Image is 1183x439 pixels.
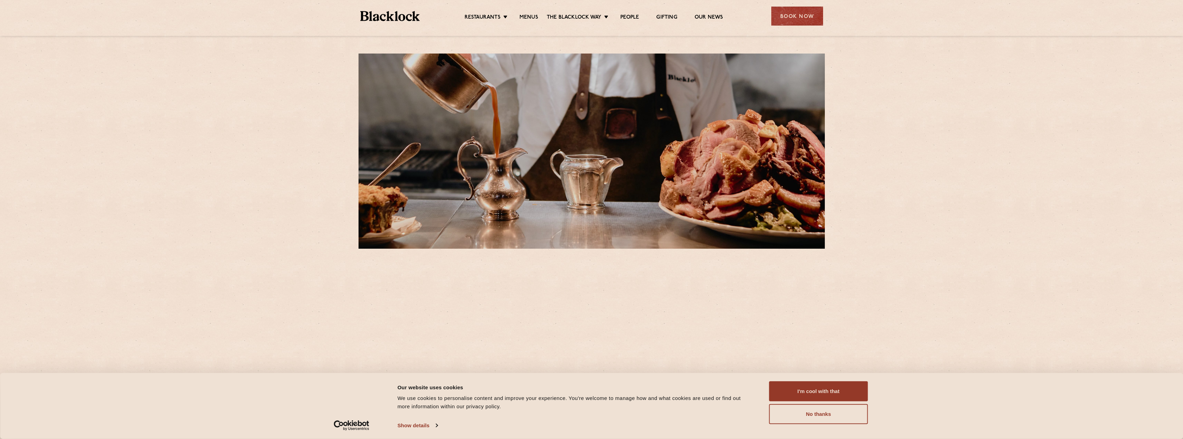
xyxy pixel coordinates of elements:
a: Our News [695,14,723,22]
img: BL_Textured_Logo-footer-cropped.svg [360,11,420,21]
a: The Blacklock Way [547,14,601,22]
div: Our website uses cookies [398,383,754,391]
a: Menus [519,14,538,22]
a: Show details [398,420,438,431]
a: Usercentrics Cookiebot - opens in a new window [321,420,382,431]
button: I'm cool with that [769,381,868,401]
a: People [620,14,639,22]
div: Book Now [771,7,823,26]
a: Restaurants [465,14,500,22]
div: We use cookies to personalise content and improve your experience. You're welcome to manage how a... [398,394,754,411]
a: Gifting [656,14,677,22]
button: No thanks [769,404,868,424]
